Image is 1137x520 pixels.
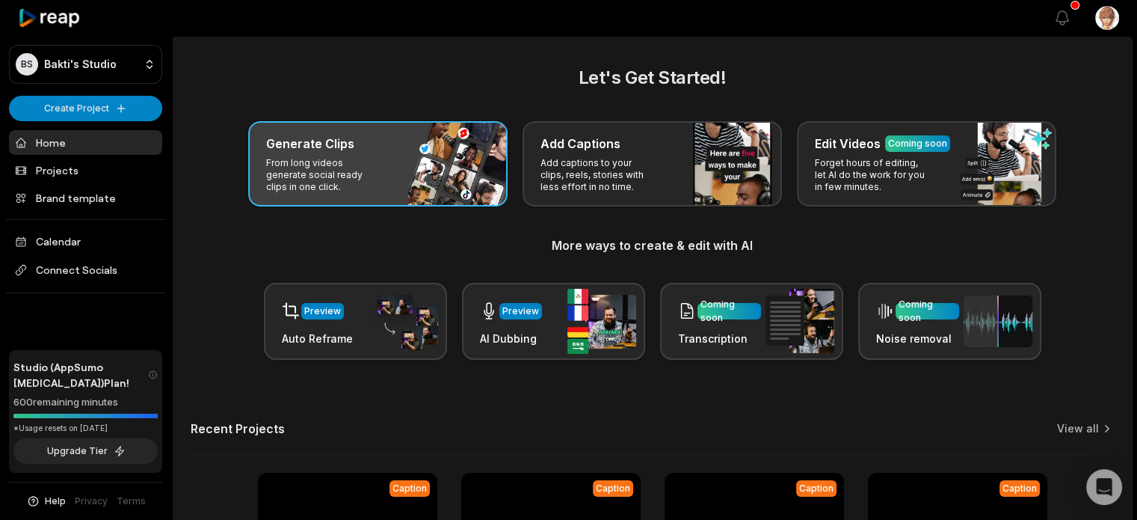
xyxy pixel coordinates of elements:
div: BS [16,53,38,76]
button: Help [26,495,66,508]
div: 600 remaining minutes [13,395,158,410]
a: Projects [9,158,162,183]
h3: Generate Clips [266,135,354,153]
a: Brand template [9,186,162,210]
div: *Usage resets on [DATE] [13,423,158,434]
div: Coming soon [888,137,947,150]
span: Connect Socials [9,257,162,284]
p: Bakti's Studio [44,58,117,71]
p: Add captions to your clips, reels, stories with less effort in no time. [540,157,656,193]
button: Create Project [9,96,162,121]
div: Coming soon [700,298,758,325]
span: Help [45,495,66,508]
p: Forget hours of editing, let AI do the work for you in few minutes. [815,157,931,193]
a: Calendar [9,229,162,254]
h3: More ways to create & edit with AI [191,236,1114,254]
a: Terms [117,495,146,508]
img: ai_dubbing.png [567,289,636,354]
img: transcription.png [765,289,834,353]
div: Open Intercom Messenger [1086,469,1122,505]
span: Studio (AppSumo [MEDICAL_DATA]) Plan! [13,359,148,391]
h3: Edit Videos [815,135,881,153]
a: Privacy [75,495,108,508]
div: Preview [304,305,341,318]
a: Home [9,130,162,155]
h3: AI Dubbing [480,331,542,346]
div: Coming soon [899,298,956,325]
p: From long videos generate social ready clips in one click. [266,157,382,193]
h2: Recent Projects [191,421,285,436]
h2: Let's Get Started! [191,64,1114,91]
h3: Add Captions [540,135,620,153]
a: View all [1057,421,1099,436]
h3: Auto Reframe [282,331,353,346]
img: noise_removal.png [964,296,1032,347]
img: auto_reframe.png [369,293,438,351]
h3: Transcription [678,331,761,346]
div: Preview [502,305,539,318]
button: Upgrade Tier [13,438,158,464]
h3: Noise removal [876,331,959,346]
